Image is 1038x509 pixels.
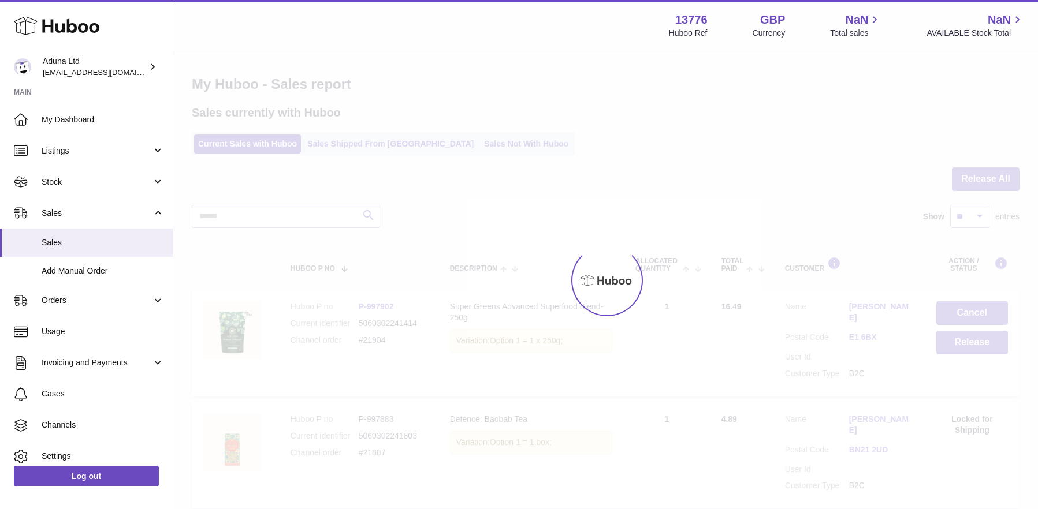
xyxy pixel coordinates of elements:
span: NaN [988,12,1011,28]
span: NaN [845,12,868,28]
span: Sales [42,237,164,248]
a: NaN AVAILABLE Stock Total [927,12,1024,39]
strong: GBP [760,12,785,28]
span: Listings [42,145,152,156]
span: Total sales [830,28,881,39]
span: Sales [42,208,152,219]
div: Huboo Ref [669,28,708,39]
span: Usage [42,326,164,337]
div: Aduna Ltd [43,56,147,78]
div: Currency [753,28,786,39]
span: My Dashboard [42,114,164,125]
span: Add Manual Order [42,265,164,276]
img: foyin.fagbemi@aduna.com [14,58,31,76]
span: Cases [42,388,164,399]
strong: 13776 [675,12,708,28]
span: Settings [42,451,164,462]
span: [EMAIL_ADDRESS][DOMAIN_NAME] [43,68,170,77]
span: Invoicing and Payments [42,357,152,368]
a: Log out [14,466,159,486]
span: AVAILABLE Stock Total [927,28,1024,39]
a: NaN Total sales [830,12,881,39]
span: Orders [42,295,152,306]
span: Channels [42,420,164,431]
span: Stock [42,177,152,188]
